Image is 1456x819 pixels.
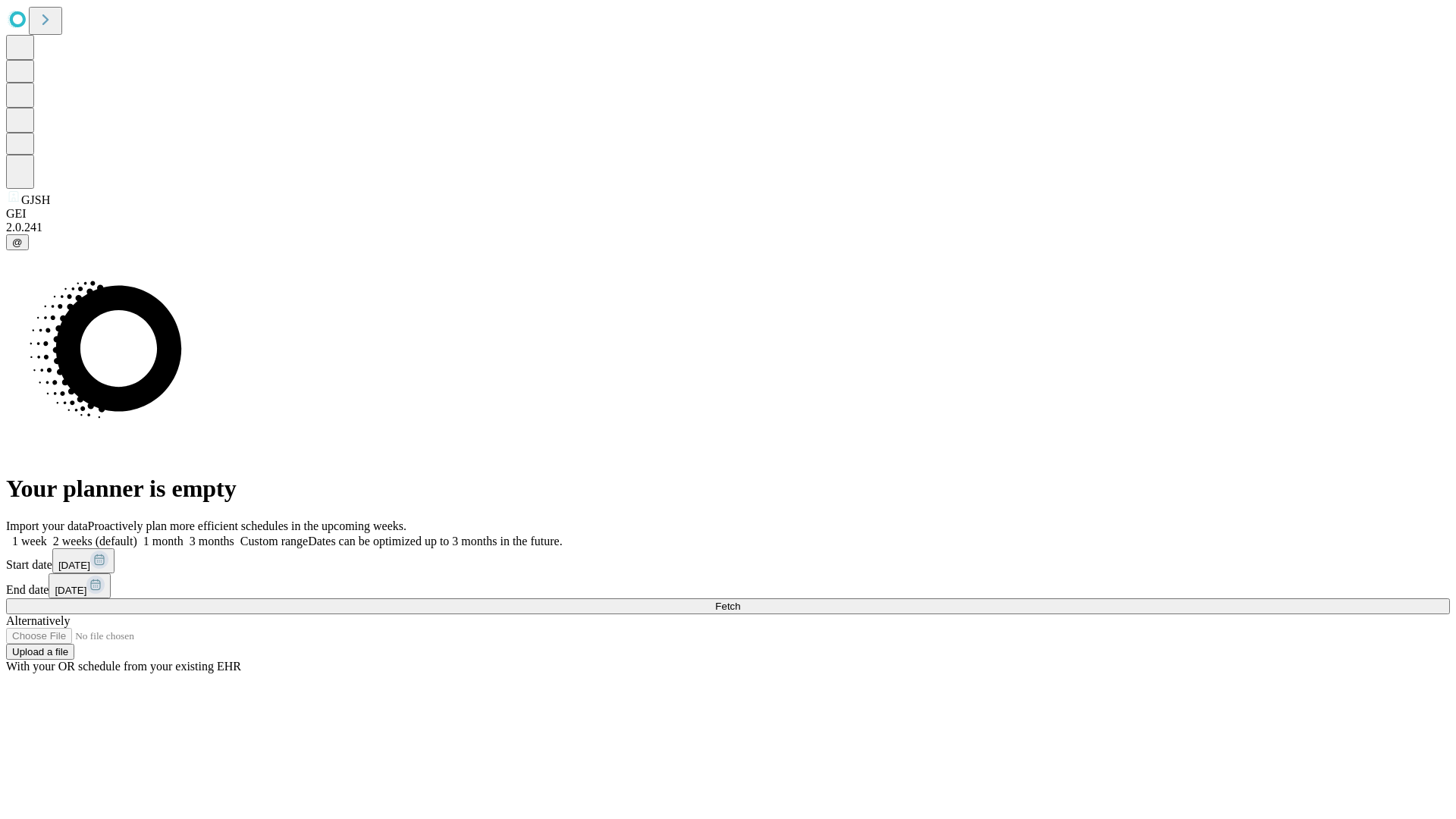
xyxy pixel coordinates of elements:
span: [DATE] [55,585,86,596]
div: Start date [6,548,1450,573]
button: @ [6,234,29,250]
div: 2.0.241 [6,221,1450,234]
div: End date [6,573,1450,598]
button: [DATE] [52,548,115,573]
button: Upload a file [6,644,74,660]
span: Custom range [240,535,308,548]
span: Proactively plan more efficient schedules in the upcoming weeks. [88,519,406,532]
span: 1 week [12,535,47,548]
button: [DATE] [49,573,111,598]
div: GEI [6,207,1450,221]
span: Dates can be optimized up to 3 months in the future. [308,535,562,548]
span: GJSH [21,193,50,206]
button: Fetch [6,598,1450,614]
span: Fetch [715,601,740,612]
span: 2 weeks (default) [53,535,137,548]
span: 1 month [143,535,184,548]
span: Import your data [6,519,88,532]
h1: Your planner is empty [6,475,1450,503]
span: @ [12,237,23,248]
span: With your OR schedule from your existing EHR [6,660,241,673]
span: Alternatively [6,614,70,627]
span: [DATE] [58,560,90,571]
span: 3 months [190,535,234,548]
